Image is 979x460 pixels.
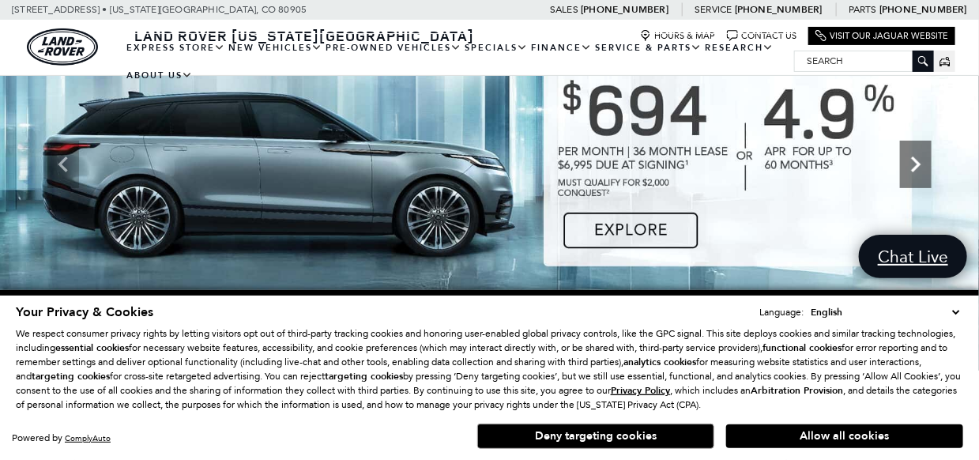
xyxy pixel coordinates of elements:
img: Land Rover [27,28,98,66]
a: Contact Us [727,30,796,42]
strong: essential cookies [55,341,129,354]
a: Visit Our Jaguar Website [815,30,948,42]
span: Sales [550,4,578,15]
span: Land Rover [US_STATE][GEOGRAPHIC_DATA] [134,26,474,45]
a: EXPRESS STORE [125,34,227,62]
a: [PHONE_NUMBER] [735,3,823,16]
a: Hours & Map [640,30,715,42]
span: Parts [849,4,877,15]
span: Your Privacy & Cookies [16,304,153,321]
button: Deny targeting cookies [477,424,714,449]
select: Language Select [807,304,963,320]
strong: analytics cookies [623,356,696,368]
a: [PHONE_NUMBER] [581,3,668,16]
a: Privacy Policy [611,385,670,396]
a: Finance [529,34,593,62]
a: New Vehicles [227,34,324,62]
div: Powered by [12,433,111,443]
a: land-rover [27,28,98,66]
strong: targeting cookies [32,370,110,383]
div: Next [900,141,932,188]
strong: targeting cookies [325,370,403,383]
span: Chat Live [870,246,956,267]
span: Service [695,4,732,15]
a: ComplyAuto [65,433,111,443]
a: Chat Live [859,235,967,278]
nav: Main Navigation [125,34,794,89]
a: Pre-Owned Vehicles [324,34,463,62]
strong: functional cookies [762,341,842,354]
a: About Us [125,62,194,89]
a: Land Rover [US_STATE][GEOGRAPHIC_DATA] [125,26,484,45]
p: We respect consumer privacy rights by letting visitors opt out of third-party tracking cookies an... [16,326,963,412]
a: [PHONE_NUMBER] [879,3,967,16]
a: [STREET_ADDRESS] • [US_STATE][GEOGRAPHIC_DATA], CO 80905 [12,4,307,15]
a: Research [703,34,775,62]
div: Previous [47,141,79,188]
input: Search [795,51,933,70]
button: Allow all cookies [726,424,963,448]
u: Privacy Policy [611,384,670,397]
a: Service & Parts [593,34,703,62]
div: Language: [759,307,804,317]
a: Specials [463,34,529,62]
strong: Arbitration Provision [751,384,843,397]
